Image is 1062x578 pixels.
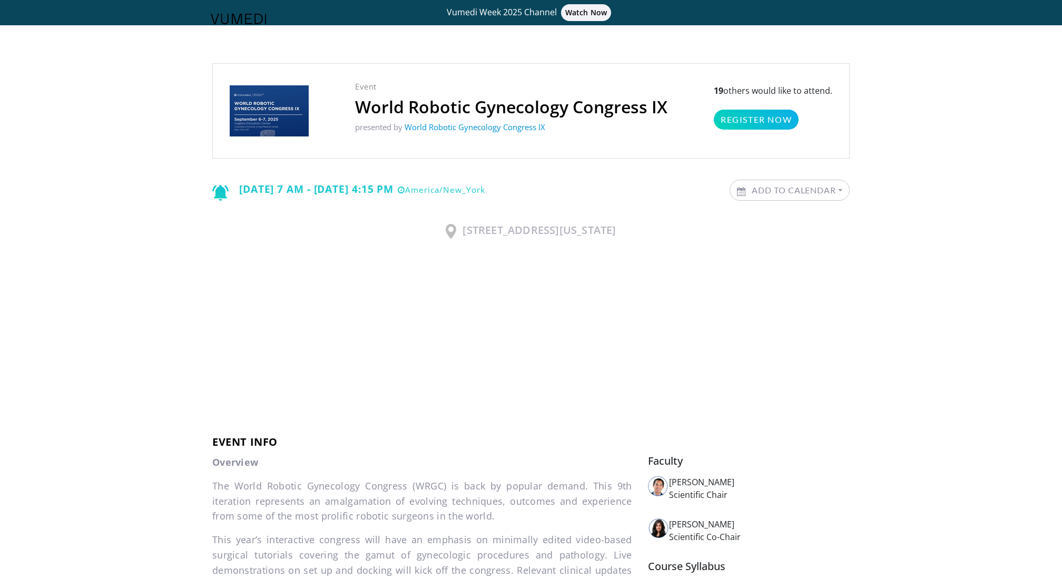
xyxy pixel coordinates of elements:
[669,518,850,531] div: [PERSON_NAME]
[212,180,485,201] div: [DATE] 7 AM - [DATE] 4:15 PM
[212,224,850,239] h3: [STREET_ADDRESS][US_STATE]
[714,84,832,130] p: others would like to attend.
[730,180,849,200] a: Add to Calendar
[737,187,745,196] img: Calendar icon
[669,488,850,501] p: Scientific Chair
[212,478,632,524] p: The World Robotic Gynecology Congress (WRGC) is back by popular demand. This 9th iteration repres...
[398,184,485,195] small: America/New_York
[212,456,258,468] strong: Overview
[714,110,799,130] a: Register Now
[355,81,667,93] p: Event
[355,121,667,133] p: presented by
[355,97,667,117] h2: World Robotic Gynecology Congress IX
[669,531,850,543] p: Scientific Co-Chair
[648,560,850,573] h5: Course Syllabus
[648,476,669,497] img: Avatar
[714,85,723,96] strong: 19
[648,455,850,467] h5: Faculty
[669,476,850,488] div: [PERSON_NAME]
[405,122,545,132] a: World Robotic Gynecology Congress IX
[230,85,309,136] img: World Robotic Gynecology Congress IX
[211,14,267,24] img: VuMedi Logo
[212,436,850,448] h3: Event info
[212,185,229,201] img: Notification icon
[446,224,456,239] img: Location Icon
[648,518,669,539] img: Avatar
